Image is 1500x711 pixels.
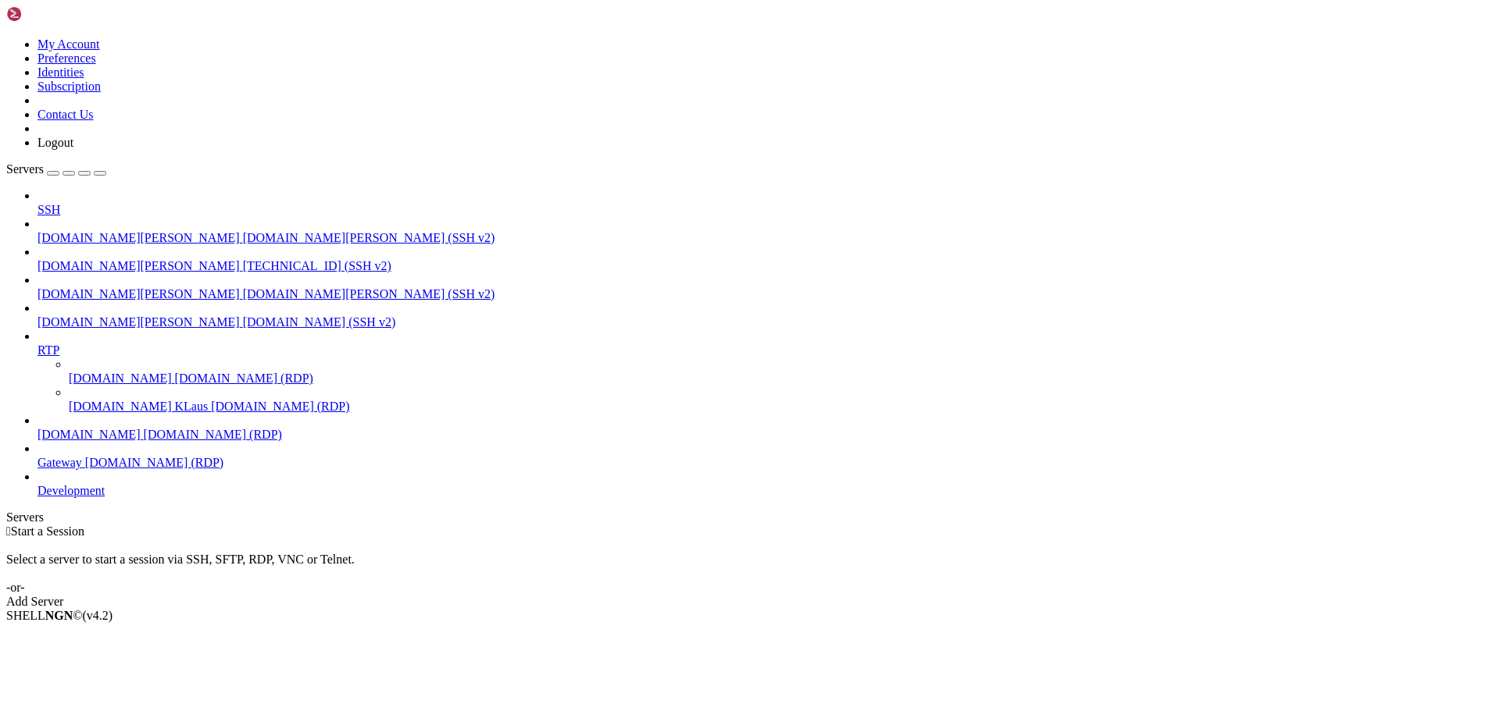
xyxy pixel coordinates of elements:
[6,609,112,622] span: SHELL ©
[37,484,1494,498] a: Development
[37,329,1494,414] li: RTP
[37,428,1494,442] a: [DOMAIN_NAME] [DOMAIN_NAME] (RDP)
[211,400,349,413] span: [DOMAIN_NAME] (RDP)
[243,259,391,272] span: [TECHNICAL_ID] (SSH v2)
[6,162,106,176] a: Servers
[6,595,1494,609] div: Add Server
[37,315,240,329] span: [DOMAIN_NAME][PERSON_NAME]
[6,539,1494,595] div: Select a server to start a session via SSH, SFTP, RDP, VNC or Telnet. -or-
[37,414,1494,442] li: [DOMAIN_NAME] [DOMAIN_NAME] (RDP)
[6,162,44,176] span: Servers
[37,136,73,149] a: Logout
[83,609,113,622] span: 4.2.0
[69,386,1494,414] li: [DOMAIN_NAME] KLaus [DOMAIN_NAME] (RDP)
[37,428,141,441] span: [DOMAIN_NAME]
[37,442,1494,470] li: Gateway [DOMAIN_NAME] (RDP)
[37,315,1494,329] a: [DOMAIN_NAME][PERSON_NAME] [DOMAIN_NAME] (SSH v2)
[37,37,100,51] a: My Account
[37,245,1494,273] li: [DOMAIN_NAME][PERSON_NAME] [TECHNICAL_ID] (SSH v2)
[37,273,1494,301] li: [DOMAIN_NAME][PERSON_NAME] [DOMAIN_NAME][PERSON_NAME] (SSH v2)
[69,400,208,413] span: [DOMAIN_NAME] KLaus
[37,203,60,216] span: SSH
[85,456,223,469] span: [DOMAIN_NAME] (RDP)
[37,189,1494,217] li: SSH
[37,259,240,272] span: [DOMAIN_NAME][PERSON_NAME]
[37,456,1494,470] a: Gateway [DOMAIN_NAME] (RDP)
[37,301,1494,329] li: [DOMAIN_NAME][PERSON_NAME] [DOMAIN_NAME] (SSH v2)
[37,231,240,244] span: [DOMAIN_NAME][PERSON_NAME]
[69,400,1494,414] a: [DOMAIN_NAME] KLaus [DOMAIN_NAME] (RDP)
[37,484,105,497] span: Development
[11,524,84,538] span: Start a Session
[37,259,1494,273] a: [DOMAIN_NAME][PERSON_NAME] [TECHNICAL_ID] (SSH v2)
[6,524,11,538] span: 
[69,371,172,385] span: [DOMAIN_NAME]
[37,203,1494,217] a: SSH
[37,66,84,79] a: Identities
[69,357,1494,386] li: [DOMAIN_NAME] [DOMAIN_NAME] (RDP)
[37,470,1494,498] li: Development
[175,371,313,385] span: [DOMAIN_NAME] (RDP)
[37,52,96,65] a: Preferences
[243,231,495,244] span: [DOMAIN_NAME][PERSON_NAME] (SSH v2)
[45,609,73,622] b: NGN
[37,287,240,300] span: [DOMAIN_NAME][PERSON_NAME]
[37,343,59,357] span: RTP
[144,428,282,441] span: [DOMAIN_NAME] (RDP)
[243,287,495,300] span: [DOMAIN_NAME][PERSON_NAME] (SSH v2)
[37,287,1494,301] a: [DOMAIN_NAME][PERSON_NAME] [DOMAIN_NAME][PERSON_NAME] (SSH v2)
[37,217,1494,245] li: [DOMAIN_NAME][PERSON_NAME] [DOMAIN_NAME][PERSON_NAME] (SSH v2)
[69,371,1494,386] a: [DOMAIN_NAME] [DOMAIN_NAME] (RDP)
[243,315,396,329] span: [DOMAIN_NAME] (SSH v2)
[6,510,1494,524] div: Servers
[37,80,101,93] a: Subscription
[37,231,1494,245] a: [DOMAIN_NAME][PERSON_NAME] [DOMAIN_NAME][PERSON_NAME] (SSH v2)
[37,456,82,469] span: Gateway
[37,108,94,121] a: Contact Us
[37,343,1494,357] a: RTP
[6,6,96,22] img: Shellngn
